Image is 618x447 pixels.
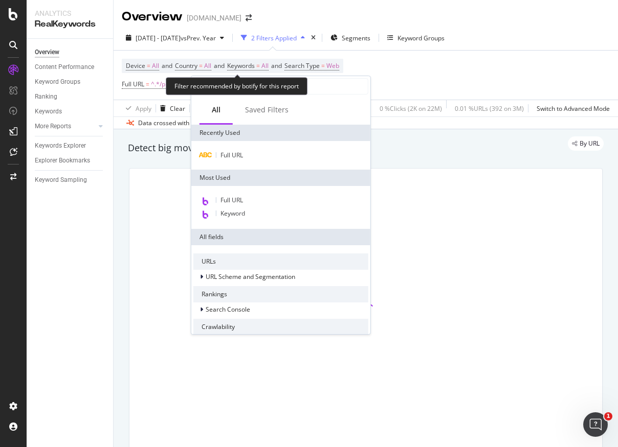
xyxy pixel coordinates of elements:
div: Keywords Explorer [35,140,86,151]
div: All fields [191,229,370,245]
span: [DATE] - [DATE] [136,34,181,42]
button: Keyword Groups [383,30,449,46]
div: Data crossed with the Crawl [138,119,218,128]
button: Apply [122,100,151,116]
div: URLs [193,253,368,270]
span: and [271,61,282,70]
span: = [146,80,149,88]
div: Saved Filters [245,105,289,115]
iframe: Intercom live chat [583,412,608,437]
div: Switch to Advanced Mode [537,104,610,113]
div: [DOMAIN_NAME] [187,13,241,23]
a: Explorer Bookmarks [35,155,106,166]
div: All [212,105,220,115]
span: Keyword [220,209,245,218]
div: Keyword Groups [35,77,80,87]
a: Keywords [35,106,106,117]
span: ^.*/ple/.*$ [151,77,181,91]
span: Keywords [227,61,255,70]
span: URL Scheme and Segmentation [206,272,295,281]
span: = [199,61,203,70]
span: = [321,61,325,70]
button: Segments [326,30,374,46]
a: More Reports [35,121,96,132]
span: Search Console [206,305,250,314]
button: Save [190,100,216,116]
div: 2 Filters Applied [251,34,297,42]
span: Device [126,61,145,70]
div: Recently Used [191,125,370,141]
a: Keyword Groups [35,77,106,87]
button: 2 Filters Applied [237,30,309,46]
span: Search Type [284,61,320,70]
div: Overview [35,47,59,58]
span: Country [175,61,197,70]
div: RealKeywords [35,18,105,30]
div: Clear [170,104,185,113]
div: Keyword Groups [398,34,445,42]
a: Keywords Explorer [35,140,106,151]
span: Full URL [220,151,243,159]
div: More Reports [35,121,71,132]
div: Analytics [35,8,105,18]
span: 1 [604,412,612,420]
button: Clear [156,100,185,116]
div: Explorer Bookmarks [35,155,90,166]
div: times [309,33,318,43]
div: Apply [136,104,151,113]
div: Keywords [35,106,62,117]
div: 0.01 % URLs ( 392 on 3M ) [455,104,524,113]
div: Ranking [35,91,57,102]
a: Keyword Sampling [35,175,106,185]
span: Segments [342,34,370,42]
span: and [162,61,172,70]
div: Keyword Sampling [35,175,87,185]
span: Full URL [220,196,243,204]
span: = [256,61,260,70]
span: Web [326,59,339,73]
div: Overview [122,8,183,26]
button: Switch to Advanced Mode [533,100,610,116]
div: Filter recommended by botify for this report [166,77,307,95]
span: Full URL [122,80,144,88]
div: Crawlability [193,319,368,335]
span: All [204,59,211,73]
div: Most Used [191,170,370,186]
span: vs Prev. Year [181,34,216,42]
button: [DATE] - [DATE]vsPrev. Year [122,30,228,46]
span: = [147,61,150,70]
div: Content Performance [35,62,94,73]
div: arrow-right-arrow-left [246,14,252,21]
a: Content Performance [35,62,106,73]
a: Overview [35,47,106,58]
div: 0 % Clicks ( 2K on 22M ) [380,104,442,113]
span: By URL [580,140,600,147]
span: All [261,59,269,73]
a: Ranking [35,91,106,102]
span: and [214,61,225,70]
div: Rankings [193,286,368,302]
input: Search by field name [209,79,368,94]
div: legacy label [568,136,604,151]
span: All [152,59,159,73]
